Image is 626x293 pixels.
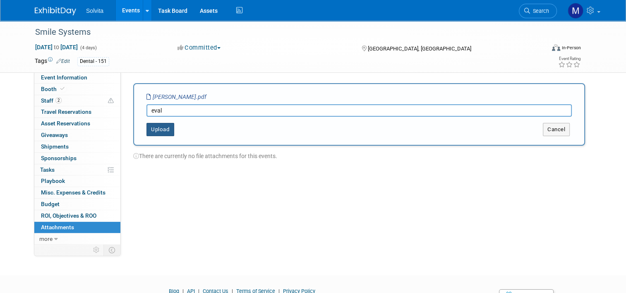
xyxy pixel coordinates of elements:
[108,97,114,105] span: Potential Scheduling Conflict -- at least one attendee is tagged in another overlapping event.
[561,45,581,51] div: In-Person
[41,178,65,184] span: Playbook
[41,74,87,81] span: Event Information
[368,46,471,52] span: [GEOGRAPHIC_DATA], [GEOGRAPHIC_DATA]
[41,201,60,207] span: Budget
[56,58,70,64] a: Edit
[40,166,55,173] span: Tasks
[39,235,53,242] span: more
[41,108,91,115] span: Travel Reservations
[530,8,549,14] span: Search
[41,86,66,92] span: Booth
[34,118,120,129] a: Asset Reservations
[133,146,585,160] div: There are currently no file attachments for this events.
[34,222,120,233] a: Attachments
[34,233,120,245] a: more
[53,44,60,50] span: to
[146,104,572,117] input: Enter description
[34,175,120,187] a: Playbook
[104,245,121,255] td: Toggle Event Tabs
[55,97,62,103] span: 2
[41,224,74,231] span: Attachments
[34,95,120,106] a: Staff2
[41,143,69,150] span: Shipments
[89,245,104,255] td: Personalize Event Tab Strip
[175,43,224,52] button: Committed
[35,43,78,51] span: [DATE] [DATE]
[34,84,120,95] a: Booth
[41,97,62,104] span: Staff
[500,43,581,55] div: Event Format
[41,120,90,127] span: Asset Reservations
[34,106,120,118] a: Travel Reservations
[35,57,70,66] td: Tags
[60,86,65,91] i: Booth reservation complete
[146,94,206,100] i: [PERSON_NAME].pdf
[568,3,583,19] img: Matthew Burns
[86,7,103,14] span: Solvita
[41,132,68,138] span: Giveaways
[34,187,120,198] a: Misc. Expenses & Credits
[519,4,557,18] a: Search
[41,189,106,196] span: Misc. Expenses & Credits
[41,155,77,161] span: Sponsorships
[32,25,535,40] div: Smile Systems
[543,123,570,136] button: Cancel
[34,72,120,83] a: Event Information
[35,7,76,15] img: ExhibitDay
[34,164,120,175] a: Tasks
[77,57,109,66] div: Dental - 151
[34,130,120,141] a: Giveaways
[79,45,97,50] span: (4 days)
[146,123,174,136] button: Upload
[552,44,560,51] img: Format-Inperson.png
[41,212,96,219] span: ROI, Objectives & ROO
[34,199,120,210] a: Budget
[558,57,580,61] div: Event Rating
[34,141,120,152] a: Shipments
[34,153,120,164] a: Sponsorships
[34,210,120,221] a: ROI, Objectives & ROO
